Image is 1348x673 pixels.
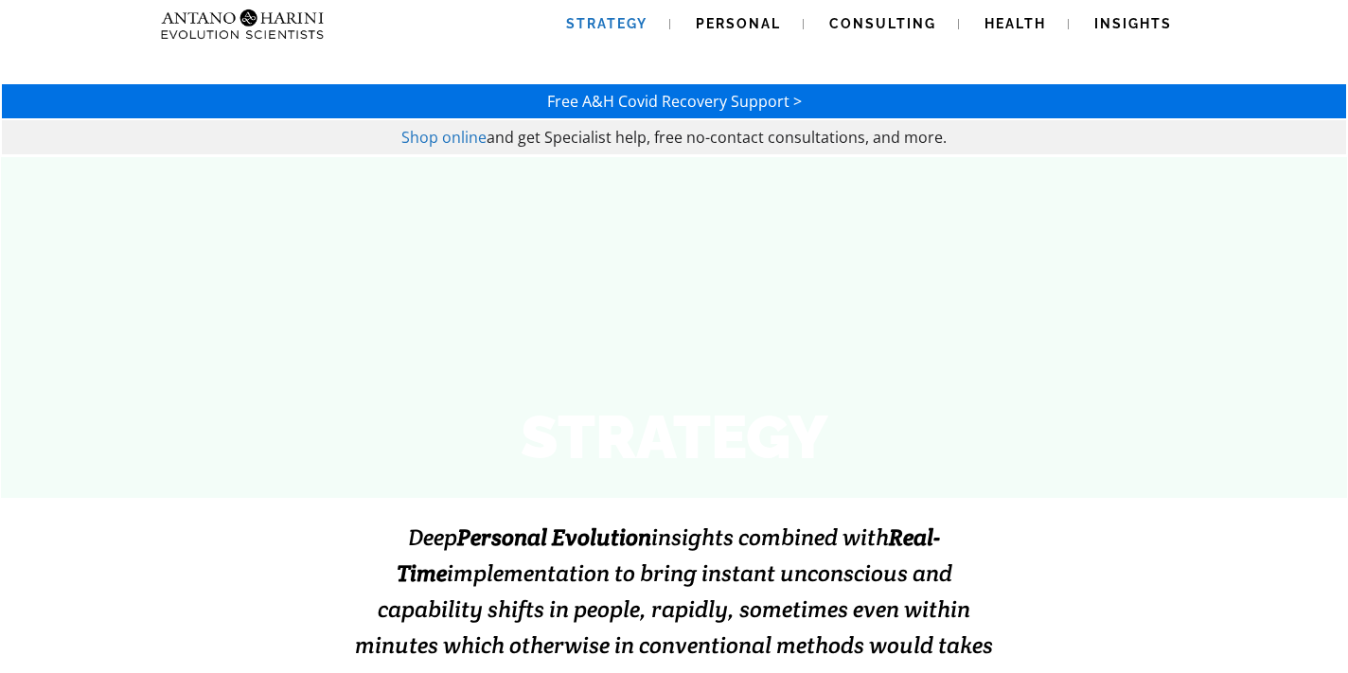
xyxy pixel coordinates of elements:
[401,127,487,148] a: Shop online
[547,91,802,112] a: Free A&H Covid Recovery Support >
[696,16,781,31] span: Personal
[1094,16,1172,31] span: Insights
[521,401,828,472] strong: STRATEGY
[566,16,647,31] span: Strategy
[984,16,1046,31] span: Health
[487,127,947,148] span: and get Specialist help, free no-contact consultations, and more.
[829,16,936,31] span: Consulting
[457,522,651,552] strong: Personal Evolution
